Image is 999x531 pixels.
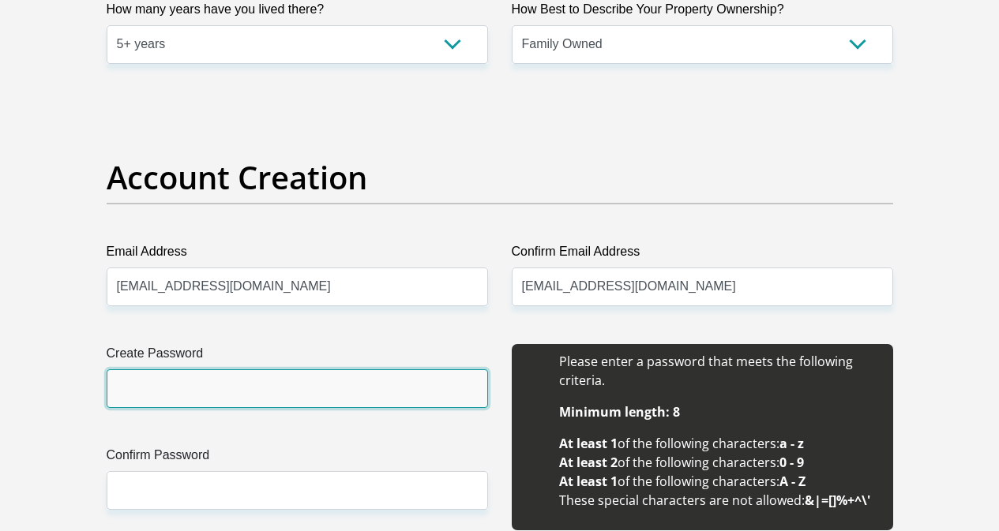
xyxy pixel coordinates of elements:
select: Please select a value [512,25,893,64]
b: At least 1 [559,473,618,490]
label: Confirm Email Address [512,242,893,267]
b: Minimum length: 8 [559,403,680,421]
li: of the following characters: [559,472,877,491]
input: Create Password [107,369,488,408]
li: These special characters are not allowed: [559,491,877,510]
li: of the following characters: [559,434,877,453]
input: Email Address [107,267,488,306]
b: At least 2 [559,454,618,471]
b: a - z [779,435,804,452]
li: Please enter a password that meets the following criteria. [559,352,877,390]
input: Confirm Password [107,471,488,510]
label: Create Password [107,344,488,369]
label: Confirm Password [107,446,488,471]
b: At least 1 [559,435,618,452]
b: &|=[]%+^\' [805,492,870,509]
input: Confirm Email Address [512,267,893,306]
label: Email Address [107,242,488,267]
h2: Account Creation [107,159,893,196]
select: Please select a value [107,25,488,64]
b: A - Z [779,473,806,490]
b: 0 - 9 [779,454,804,471]
li: of the following characters: [559,453,877,472]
